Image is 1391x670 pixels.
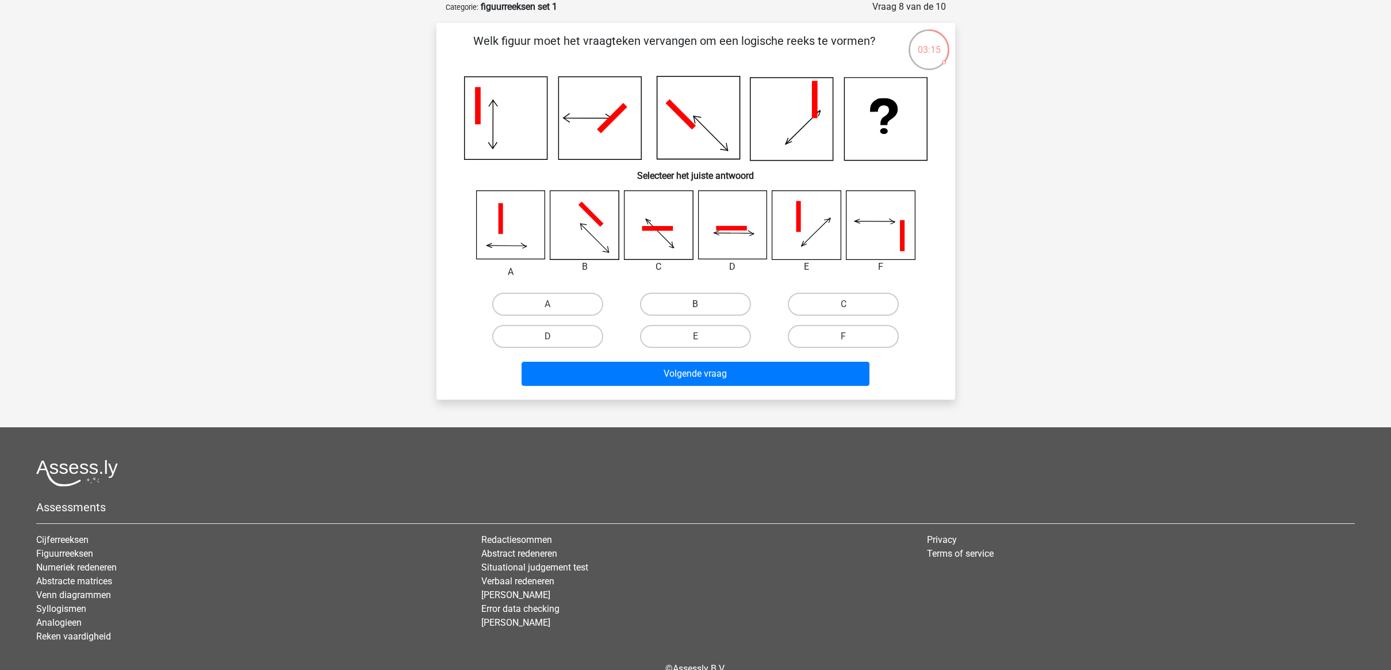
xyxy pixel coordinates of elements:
[468,265,554,279] div: A
[492,325,603,348] label: D
[36,576,112,587] a: Abstracte matrices
[446,3,478,12] small: Categorie:
[481,562,588,573] a: Situational judgement test
[481,534,552,545] a: Redactiesommen
[481,589,550,600] a: [PERSON_NAME]
[640,325,751,348] label: E
[615,260,702,274] div: C
[36,460,118,487] img: Assessly logo
[492,293,603,316] label: A
[522,362,869,386] button: Volgende vraag
[927,534,957,545] a: Privacy
[640,293,751,316] label: B
[907,28,951,57] div: 03:15
[36,548,93,559] a: Figuurreeksen
[481,603,560,614] a: Error data checking
[36,589,111,600] a: Venn diagrammen
[36,617,82,628] a: Analogieen
[788,293,899,316] label: C
[481,1,557,12] strong: figuurreeksen set 1
[455,32,894,67] p: Welk figuur moet het vraagteken vervangen om een logische reeks te vormen?
[763,260,850,274] div: E
[788,325,899,348] label: F
[689,260,776,274] div: D
[36,562,117,573] a: Numeriek redeneren
[837,260,924,274] div: F
[481,548,557,559] a: Abstract redeneren
[36,603,86,614] a: Syllogismen
[541,260,628,274] div: B
[481,617,550,628] a: [PERSON_NAME]
[481,576,554,587] a: Verbaal redeneren
[36,500,1355,514] h5: Assessments
[455,161,937,181] h6: Selecteer het juiste antwoord
[927,548,994,559] a: Terms of service
[36,631,111,642] a: Reken vaardigheid
[36,534,89,545] a: Cijferreeksen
